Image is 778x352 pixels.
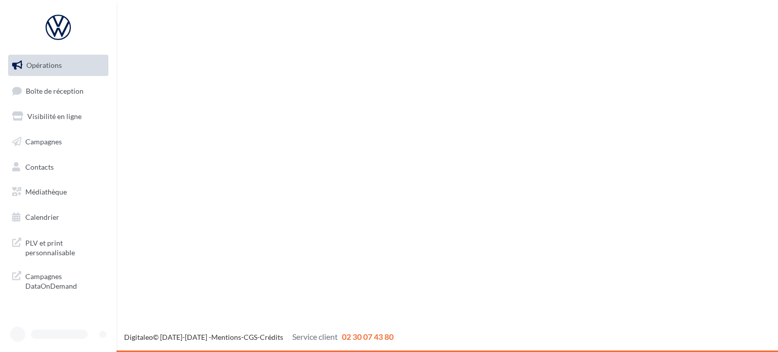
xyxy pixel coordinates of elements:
span: PLV et print personnalisable [25,236,104,258]
span: Contacts [25,162,54,171]
span: Opérations [26,61,62,69]
span: Campagnes [25,137,62,146]
a: Crédits [260,333,283,341]
a: Contacts [6,157,110,178]
a: CGS [244,333,257,341]
a: Digitaleo [124,333,153,341]
span: © [DATE]-[DATE] - - - [124,333,394,341]
a: Boîte de réception [6,80,110,102]
a: Médiathèque [6,181,110,203]
span: Service client [292,332,338,341]
span: Visibilité en ligne [27,112,82,121]
a: Campagnes [6,131,110,152]
a: Mentions [211,333,241,341]
span: Campagnes DataOnDemand [25,269,104,291]
a: Opérations [6,55,110,76]
span: Médiathèque [25,187,67,196]
a: Visibilité en ligne [6,106,110,127]
a: Campagnes DataOnDemand [6,265,110,295]
span: 02 30 07 43 80 [342,332,394,341]
a: PLV et print personnalisable [6,232,110,262]
span: Boîte de réception [26,86,84,95]
span: Calendrier [25,213,59,221]
a: Calendrier [6,207,110,228]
